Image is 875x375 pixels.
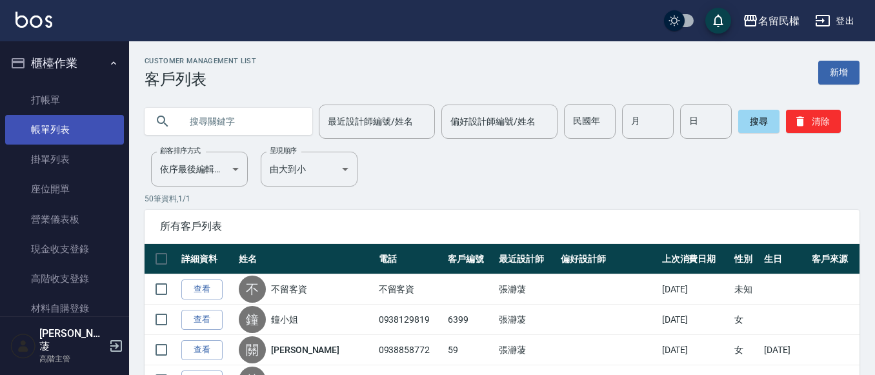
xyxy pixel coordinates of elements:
div: 不 [239,276,266,303]
td: [DATE] [761,335,809,365]
div: 由大到小 [261,152,357,187]
th: 上次消費日期 [659,244,732,274]
p: 高階主管 [39,353,105,365]
td: 59 [445,335,496,365]
label: 顧客排序方式 [160,146,201,156]
th: 客戶來源 [809,244,860,274]
a: 高階收支登錄 [5,264,124,294]
td: 女 [731,305,761,335]
th: 生日 [761,244,809,274]
a: 查看 [181,340,223,360]
div: 依序最後編輯時間 [151,152,248,187]
h5: [PERSON_NAME]蓤 [39,327,105,353]
a: 打帳單 [5,85,124,115]
th: 性別 [731,244,761,274]
button: 搜尋 [738,110,779,133]
button: 登出 [810,9,860,33]
a: 鐘小姐 [271,313,298,326]
td: 未知 [731,274,761,305]
a: 材料自購登錄 [5,294,124,323]
p: 50 筆資料, 1 / 1 [145,193,860,205]
th: 客戶編號 [445,244,496,274]
img: Logo [15,12,52,28]
label: 呈現順序 [270,146,297,156]
td: 0938858772 [376,335,445,365]
th: 姓名 [236,244,376,274]
td: 張瀞蓤 [496,305,558,335]
a: 帳單列表 [5,115,124,145]
td: 張瀞蓤 [496,335,558,365]
button: 清除 [786,110,841,133]
a: 新增 [818,61,860,85]
h3: 客戶列表 [145,70,256,88]
td: [DATE] [659,305,732,335]
a: 營業儀表板 [5,205,124,234]
td: 0938129819 [376,305,445,335]
td: 女 [731,335,761,365]
th: 電話 [376,244,445,274]
span: 所有客戶列表 [160,220,844,233]
a: 查看 [181,279,223,299]
a: 不留客資 [271,283,307,296]
div: 名留民權 [758,13,800,29]
a: 現金收支登錄 [5,234,124,264]
td: [DATE] [659,274,732,305]
div: 關 [239,336,266,363]
th: 詳細資料 [178,244,236,274]
td: 張瀞蓤 [496,274,558,305]
a: 查看 [181,310,223,330]
td: [DATE] [659,335,732,365]
a: 座位開單 [5,174,124,204]
button: 櫃檯作業 [5,46,124,80]
td: 不留客資 [376,274,445,305]
h2: Customer Management List [145,57,256,65]
td: 6399 [445,305,496,335]
img: Person [10,333,36,359]
button: save [705,8,731,34]
button: 名留民權 [738,8,805,34]
div: 鐘 [239,306,266,333]
input: 搜尋關鍵字 [181,104,302,139]
th: 最近設計師 [496,244,558,274]
th: 偏好設計師 [558,244,659,274]
a: [PERSON_NAME] [271,343,339,356]
a: 掛單列表 [5,145,124,174]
